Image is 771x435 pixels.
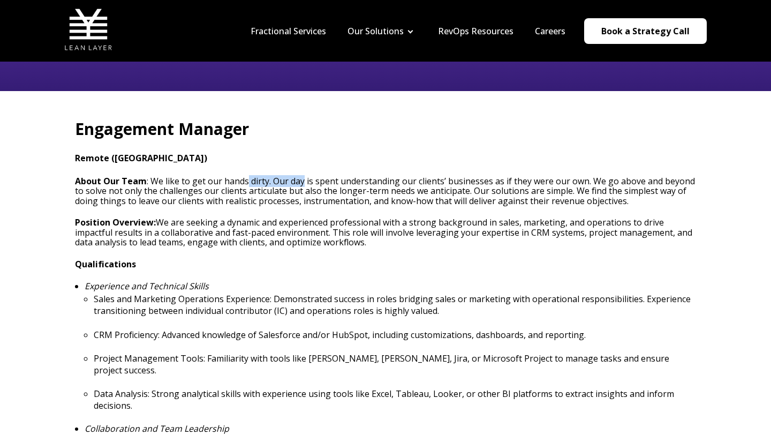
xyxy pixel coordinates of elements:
[75,118,696,140] h2: Engagement Manager
[535,25,565,37] a: Careers
[94,388,696,411] p: Data Analysis: Strong analytical skills with experience using tools like Excel, Tableau, Looker, ...
[347,25,404,37] a: Our Solutions
[75,258,136,270] strong: Qualifications
[94,329,696,341] p: CRM Proficiency: Advanced knowledge of Salesforce and/or HubSpot, including customizations, dashb...
[75,176,696,206] h3: : We like to get our hands dirty. Our day is spent understanding our clients’ businesses as if th...
[75,216,156,228] strong: Position Overview:
[64,5,112,54] img: Lean Layer Logo
[251,25,326,37] a: Fractional Services
[240,25,576,37] div: Navigation Menu
[85,423,229,434] em: Collaboration and Team Leadership
[584,18,707,44] a: Book a Strategy Call
[438,25,513,37] a: RevOps Resources
[94,293,696,317] p: Sales and Marketing Operations Experience: Demonstrated success in roles bridging sales or market...
[94,352,696,376] p: Project Management Tools: Familiarity with tools like [PERSON_NAME], [PERSON_NAME], Jira, or Micr...
[75,217,696,247] p: We are seeking a dynamic and experienced professional with a strong background in sales, marketin...
[85,280,209,292] em: Experience and Technical Skills
[75,175,147,187] strong: About Our Team
[75,152,207,164] strong: Remote ([GEOGRAPHIC_DATA])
